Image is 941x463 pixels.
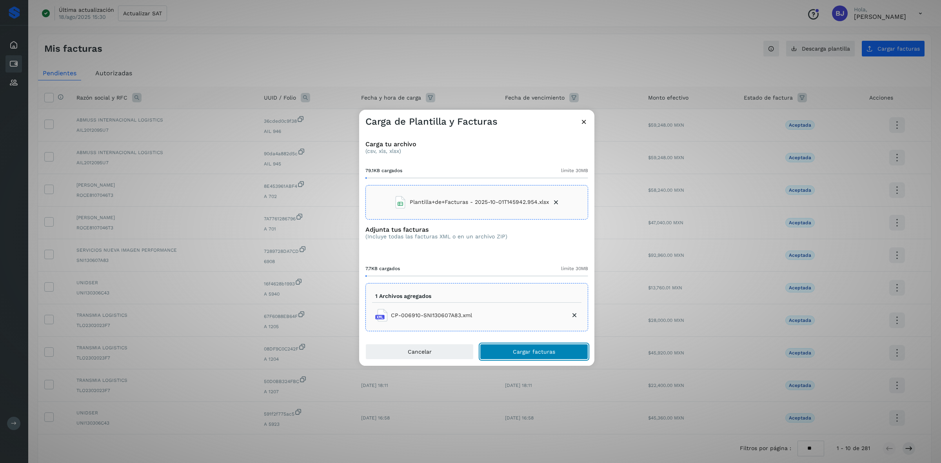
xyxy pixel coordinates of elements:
span: límite 30MB [561,167,588,174]
button: Cancelar [365,344,474,360]
span: 7.7KB cargados [365,265,400,272]
span: 79.1KB cargados [365,167,402,174]
h3: Carga de Plantilla y Facturas [365,116,498,127]
p: (Incluye todas las facturas XML o en un archivo ZIP) [365,233,507,240]
span: Plantilla+de+Facturas - 2025-10-01T145942.954.xlsx [410,198,549,206]
span: Cargar facturas [513,349,555,354]
h3: Carga tu archivo [365,140,588,148]
button: Cargar facturas [480,344,588,360]
h3: Adjunta tus facturas [365,226,507,233]
p: (csv, xls, xlsx) [365,148,588,154]
span: CP-006910-SNI130607A83.xml [391,311,472,320]
span: límite 30MB [561,265,588,272]
p: 1 Archivos agregados [375,293,431,300]
span: Cancelar [408,349,432,354]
